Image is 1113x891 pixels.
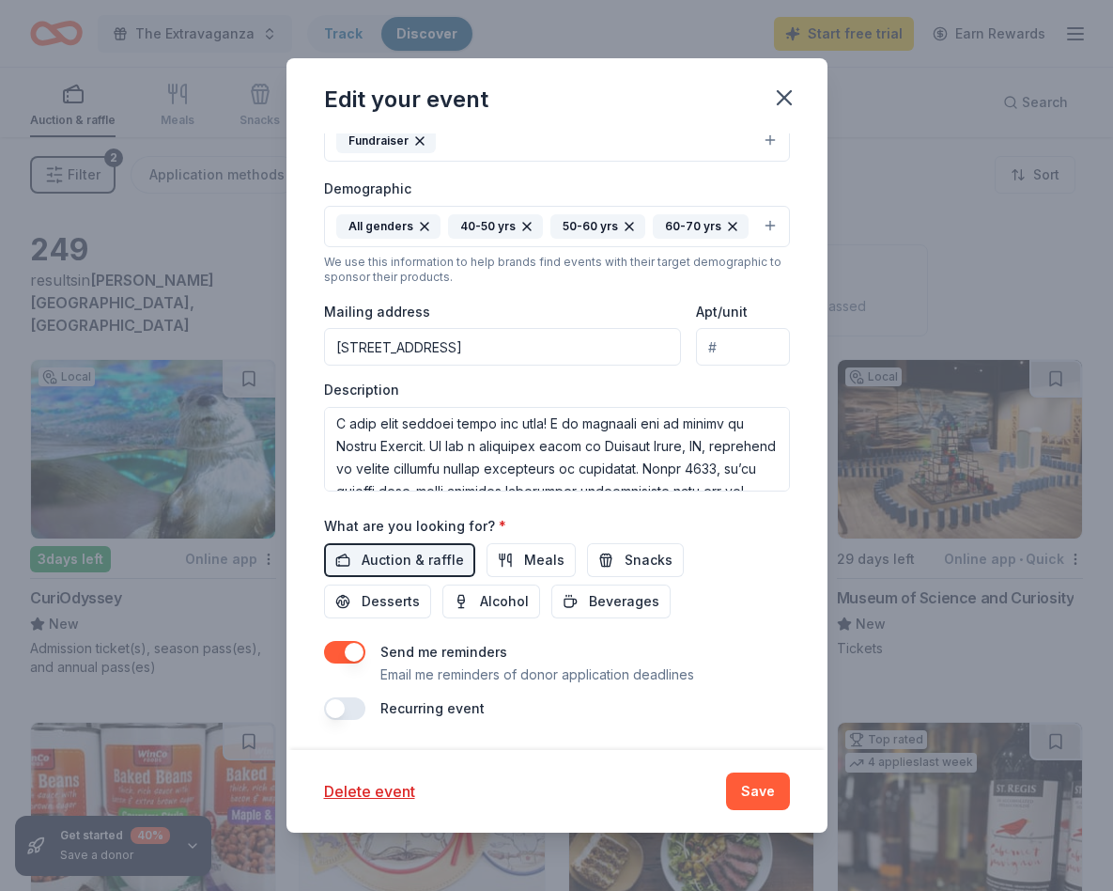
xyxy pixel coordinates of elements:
button: Fundraiser [324,120,790,162]
label: Recurring event [380,700,485,716]
div: All genders [336,214,441,239]
span: Alcohol [480,590,529,613]
p: Email me reminders of donor application deadlines [380,664,694,686]
button: Meals [487,543,576,577]
button: Desserts [324,585,431,618]
span: Beverages [589,590,659,613]
label: Demographic [324,180,411,198]
button: All genders40-50 yrs50-60 yrs60-70 yrs [324,206,790,247]
div: 50-60 yrs [550,214,645,239]
textarea: Lore Ipsumdo Sita, C adip elit seddoei tempo inc utla! E do magnaali eni ad minimv qu Nostru Exer... [324,407,790,492]
div: 40-50 yrs [448,214,543,239]
button: Alcohol [442,585,540,618]
input: # [696,328,789,366]
span: Desserts [362,590,420,613]
div: Edit your event [324,85,488,115]
span: Auction & raffle [362,549,464,571]
span: Meals [524,549,564,571]
div: We use this information to help brands find events with their target demographic to sponsor their... [324,255,790,285]
label: Description [324,381,399,399]
input: Enter a US address [324,328,682,366]
button: Beverages [551,585,671,618]
label: Apt/unit [696,303,748,321]
label: Mailing address [324,303,430,321]
button: Delete event [324,780,415,803]
label: What are you looking for? [324,517,506,536]
label: Send me reminders [380,644,507,660]
button: Save [726,773,790,810]
div: 60-70 yrs [653,214,749,239]
div: Fundraiser [336,129,436,153]
button: Auction & raffle [324,543,475,577]
span: Snacks [625,549,672,571]
button: Snacks [587,543,684,577]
